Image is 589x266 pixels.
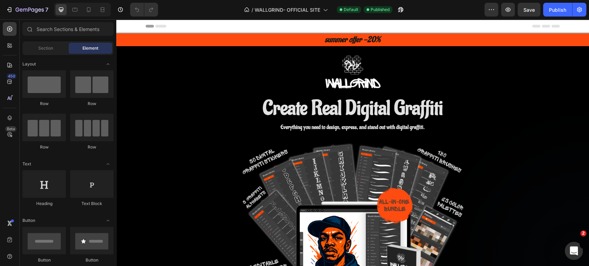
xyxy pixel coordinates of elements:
span: Button [22,217,35,224]
span: 2 [580,231,587,237]
span: Toggle open [102,215,114,226]
span: Toggle open [102,59,114,70]
span: Save [523,7,535,13]
span: Element [82,45,98,51]
strong: Create Real Digital Graffiti [146,76,327,102]
span: Everything you need to design, express, and stand out with digital graffiti. [164,104,308,111]
span: Text [22,161,31,167]
span: Published [371,7,390,13]
div: Button [22,257,66,263]
div: Text Block [70,201,114,207]
iframe: Design area [116,19,589,266]
p: 7 [45,6,48,14]
div: Row [70,101,114,107]
div: Heading [22,201,66,207]
button: 7 [3,3,51,17]
span: Default [344,7,358,13]
div: 450 [7,73,17,79]
span: Layout [22,61,36,67]
button: Publish [543,3,572,17]
div: Publish [549,6,566,13]
span: / [252,6,253,13]
button: Save [518,3,540,17]
img: gempages_568607587893773333-f752c9d0-d305-4b0a-b931-d5e4cdd41062.png [202,34,271,72]
div: Row [22,144,66,150]
div: Row [22,101,66,107]
div: Row [70,144,114,150]
div: Button [70,257,114,263]
span: Toggle open [102,158,114,170]
div: Undo/Redo [130,3,158,17]
input: Search Sections & Elements [22,22,114,36]
span: WALLGRIND- OFFICIAL SITE [255,6,320,13]
iframe: Intercom live chat [565,242,583,260]
span: Section [38,45,53,51]
div: Beta [5,126,17,132]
